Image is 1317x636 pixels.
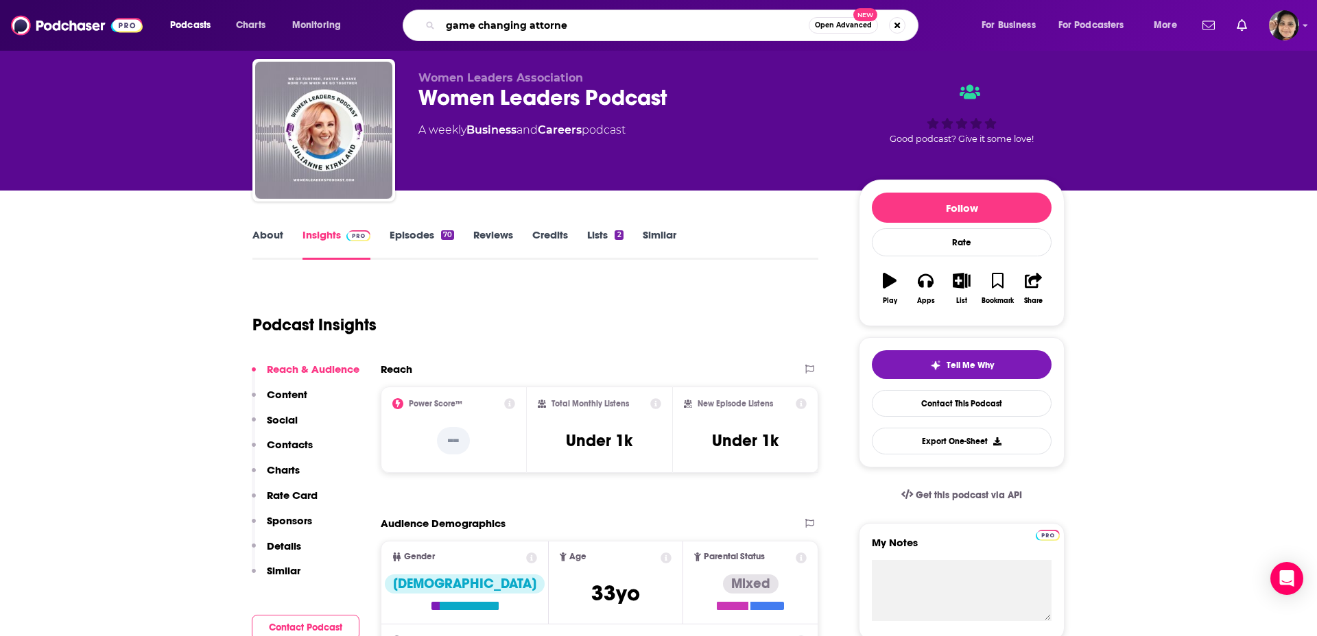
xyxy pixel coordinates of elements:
button: Apps [907,264,943,313]
img: Podchaser Pro [346,230,370,241]
button: Contacts [252,438,313,463]
span: Good podcast? Give it some love! [890,134,1034,144]
div: 2 [615,230,623,240]
button: Social [252,413,298,439]
span: Women Leaders Association [418,71,583,84]
span: Age [569,552,586,561]
span: Tell Me Why [947,360,994,371]
button: Similar [252,564,300,589]
p: Social [267,413,298,426]
a: Reviews [473,228,513,260]
a: Credits [532,228,568,260]
p: Content [267,388,307,401]
a: Charts [227,14,274,36]
p: Contacts [267,438,313,451]
a: Episodes70 [390,228,454,260]
a: Show notifications dropdown [1231,14,1253,37]
div: Bookmark [982,297,1014,305]
h2: Total Monthly Listens [551,399,629,408]
a: Lists2 [587,228,623,260]
button: open menu [1144,14,1194,36]
div: Rate [872,228,1052,256]
span: For Podcasters [1058,16,1124,35]
button: Show profile menu [1269,10,1299,40]
p: Charts [267,463,300,476]
button: Follow [872,193,1052,223]
a: Similar [643,228,676,260]
label: My Notes [872,536,1052,560]
button: Charts [252,463,300,489]
a: Careers [538,123,582,136]
span: 33 yo [591,580,640,607]
h3: Under 1k [566,430,632,451]
button: Reach & Audience [252,363,359,388]
button: open menu [1049,14,1144,36]
div: List [956,297,967,305]
img: Podchaser Pro [1036,530,1060,541]
span: Open Advanced [815,22,872,29]
div: Share [1024,297,1043,305]
div: Play [883,297,897,305]
h2: Reach [381,363,412,376]
img: Women Leaders Podcast [255,62,392,199]
div: Apps [917,297,935,305]
a: Show notifications dropdown [1197,14,1220,37]
button: Play [872,264,907,313]
span: Get this podcast via API [916,489,1022,501]
input: Search podcasts, credits, & more... [440,14,809,36]
span: and [517,123,538,136]
h2: Audience Demographics [381,517,506,530]
h1: Podcast Insights [252,315,377,335]
div: Good podcast? Give it some love! [859,71,1065,156]
button: Open AdvancedNew [809,17,878,34]
button: tell me why sparkleTell Me Why [872,350,1052,379]
p: Reach & Audience [267,363,359,376]
button: open menu [972,14,1053,36]
button: Sponsors [252,514,312,539]
button: Rate Card [252,489,318,514]
span: Gender [404,552,435,561]
button: Bookmark [980,264,1015,313]
p: Similar [267,564,300,577]
a: About [252,228,283,260]
p: Sponsors [267,514,312,527]
button: Details [252,539,301,565]
span: Parental Status [704,552,765,561]
img: tell me why sparkle [930,360,941,371]
button: Content [252,388,307,413]
span: Podcasts [170,16,211,35]
a: Get this podcast via API [890,478,1033,512]
span: Monitoring [292,16,341,35]
span: Logged in as shelbyjanner [1269,10,1299,40]
img: Podchaser - Follow, Share and Rate Podcasts [11,12,143,38]
a: Contact This Podcast [872,390,1052,417]
div: Open Intercom Messenger [1270,562,1303,595]
div: 70 [441,230,454,240]
button: Share [1016,264,1052,313]
p: Rate Card [267,489,318,502]
a: Pro website [1036,528,1060,541]
div: Search podcasts, credits, & more... [416,10,932,41]
span: New [853,8,878,21]
p: Details [267,539,301,552]
div: [DEMOGRAPHIC_DATA] [385,574,545,594]
a: InsightsPodchaser Pro [302,228,370,260]
a: Business [466,123,517,136]
button: List [944,264,980,313]
span: For Business [982,16,1036,35]
button: open menu [283,14,359,36]
button: open menu [161,14,228,36]
div: Mixed [723,574,779,594]
h2: New Episode Listens [698,399,773,408]
span: More [1154,16,1177,35]
img: User Profile [1269,10,1299,40]
span: Charts [236,16,265,35]
button: Export One-Sheet [872,428,1052,454]
h2: Power Score™ [409,399,462,408]
div: A weekly podcast [418,122,626,138]
h3: Under 1k [712,430,779,451]
p: -- [437,427,470,454]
